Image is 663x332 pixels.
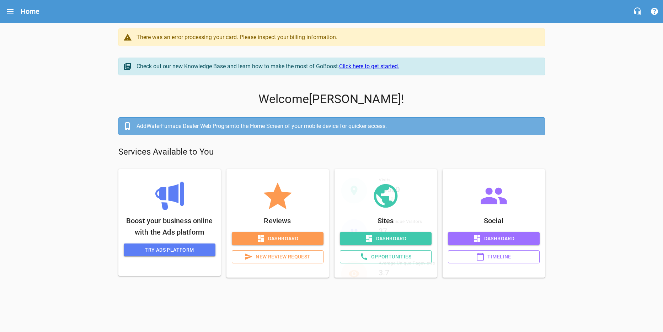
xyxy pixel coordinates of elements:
[137,122,538,130] div: Add WaterFurnace Dealer Web Program to the Home Screen of your mobile device for quicker access.
[454,252,534,261] span: Timeline
[448,215,540,226] p: Social
[232,250,324,263] a: New Review Request
[454,234,534,243] span: Dashboard
[232,215,324,226] p: Reviews
[118,146,545,158] p: Services Available to You
[340,215,432,226] p: Sites
[137,33,538,42] div: There was an error processing your card. Please inspect your billing information.
[118,28,545,46] a: There was an error processing your card. Please inspect your billing information.
[137,62,538,71] div: Check out our new Knowledge Base and learn how to make the most of GoBoost.
[118,92,545,106] p: Welcome [PERSON_NAME] !
[237,234,318,243] span: Dashboard
[339,63,399,70] a: Click here to get started.
[629,3,646,20] button: Live Chat
[118,117,545,135] a: AddWaterFurnace Dealer Web Programto the Home Screen of your mobile device for quicker access.
[646,3,663,20] button: Support Portal
[340,250,432,263] a: Opportunities
[346,234,426,243] span: Dashboard
[238,252,317,261] span: New Review Request
[21,6,40,17] h6: Home
[346,252,426,261] span: Opportunities
[129,246,210,255] span: Try Ads Platform
[124,215,215,238] p: Boost your business online with the Ads platform
[340,232,432,245] a: Dashboard
[448,250,540,263] a: Timeline
[2,3,19,20] button: Open drawer
[124,243,215,257] a: Try Ads Platform
[448,232,540,245] a: Dashboard
[232,232,324,245] a: Dashboard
